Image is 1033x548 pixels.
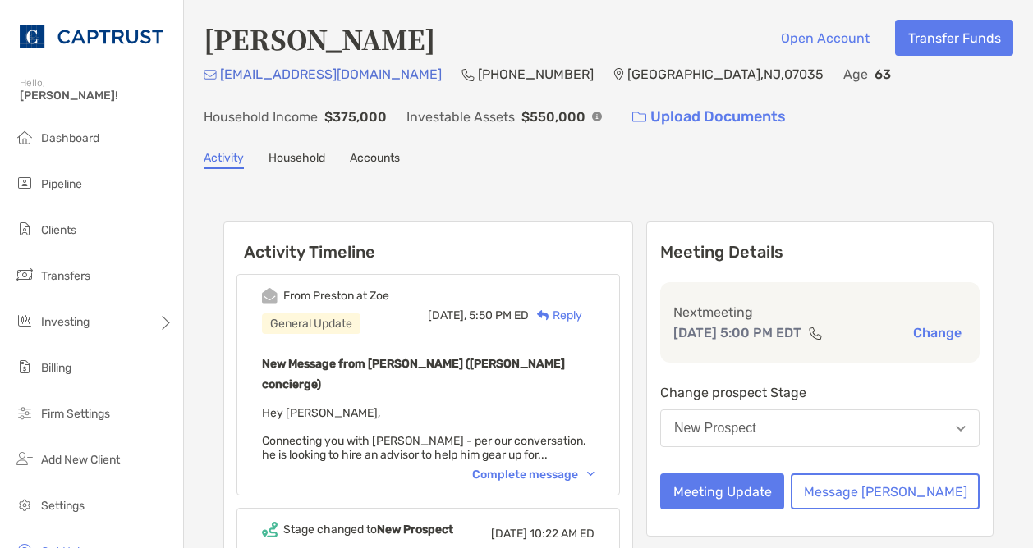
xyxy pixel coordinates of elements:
[478,64,594,84] p: [PHONE_NUMBER]
[491,527,527,541] span: [DATE]
[530,527,595,541] span: 10:22 AM ED
[895,20,1013,56] button: Transfer Funds
[428,308,466,322] span: [DATE],
[674,421,756,436] div: New Prospect
[41,315,90,329] span: Investing
[269,151,325,169] a: Household
[537,310,549,321] img: Reply icon
[613,68,624,81] img: Location Icon
[15,311,34,331] img: investing icon
[41,407,110,421] span: Firm Settings
[587,472,595,477] img: Chevron icon
[632,112,646,123] img: button icon
[41,499,85,513] span: Settings
[204,151,244,169] a: Activity
[15,265,34,285] img: transfers icon
[204,70,217,80] img: Email Icon
[15,403,34,422] img: firm-settings icon
[627,64,824,84] p: [GEOGRAPHIC_DATA] , NJ , 07035
[20,7,163,66] img: CAPTRUST Logo
[350,151,400,169] a: Accounts
[592,112,602,121] img: Info Icon
[377,523,453,537] b: New Prospect
[41,453,120,467] span: Add New Client
[660,473,784,509] button: Meeting Update
[956,426,966,432] img: Open dropdown arrow
[472,468,595,482] div: Complete message
[529,307,582,324] div: Reply
[908,324,966,341] button: Change
[461,68,475,81] img: Phone Icon
[220,64,442,84] p: [EMAIL_ADDRESS][DOMAIN_NAME]
[41,223,76,237] span: Clients
[15,357,34,377] img: billing icon
[791,473,980,509] button: Message [PERSON_NAME]
[673,302,966,322] p: Next meeting
[41,361,71,375] span: Billing
[224,222,632,262] h6: Activity Timeline
[262,313,360,334] div: General Update
[204,107,318,127] p: Household Income
[41,131,99,145] span: Dashboard
[15,173,34,193] img: pipeline icon
[15,495,34,514] img: settings icon
[843,64,868,84] p: Age
[660,382,980,403] p: Change prospect Stage
[283,523,453,537] div: Stage changed to
[521,107,585,127] p: $550,000
[262,357,565,391] b: New Message from [PERSON_NAME] ([PERSON_NAME] concierge)
[875,64,891,84] p: 63
[262,288,278,304] img: Event icon
[283,289,389,303] div: From Preston at Zoe
[673,322,801,343] p: [DATE] 5:00 PM EDT
[406,107,515,127] p: Investable Assets
[660,409,980,447] button: New Prospect
[469,308,529,322] span: 5:50 PM ED
[20,89,173,103] span: [PERSON_NAME]!
[660,242,980,263] p: Meeting Details
[41,177,82,191] span: Pipeline
[15,127,34,147] img: dashboard icon
[768,20,882,56] button: Open Account
[204,20,435,57] h4: [PERSON_NAME]
[622,99,797,135] a: Upload Documents
[41,269,90,283] span: Transfers
[262,522,278,537] img: Event icon
[15,219,34,239] img: clients icon
[262,406,585,462] span: Hey [PERSON_NAME], Connecting you with [PERSON_NAME] - per our conversation, he is looking to hir...
[808,327,823,340] img: communication type
[15,449,34,468] img: add_new_client icon
[324,107,387,127] p: $375,000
